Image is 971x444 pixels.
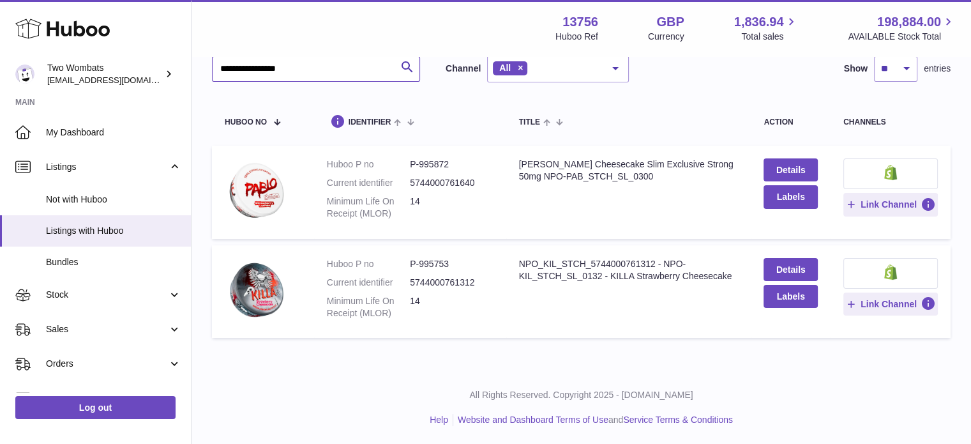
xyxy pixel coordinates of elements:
img: Pablo Strawberry Cheesecake Slim Exclusive Strong 50mg NPO-PAB_STCH_SL_0300 [225,158,289,222]
a: 198,884.00 AVAILABLE Stock Total [848,13,956,43]
strong: GBP [656,13,684,31]
div: Two Wombats [47,62,162,86]
span: AVAILABLE Stock Total [848,31,956,43]
div: action [764,118,817,126]
span: Not with Huboo [46,194,181,206]
div: Currency [648,31,684,43]
button: Link Channel [843,293,938,316]
dd: 5744000761640 [410,177,493,189]
dd: P-995753 [410,258,493,270]
span: title [519,118,540,126]
button: Link Channel [843,193,938,216]
dd: P-995872 [410,158,493,171]
dt: Huboo P no [327,258,410,270]
span: All [499,63,511,73]
dt: Current identifier [327,177,410,189]
img: internalAdmin-13756@internal.huboo.com [15,65,34,84]
a: Details [764,258,817,281]
div: channels [843,118,938,126]
span: identifier [349,118,391,126]
label: Show [844,63,868,75]
span: Bundles [46,256,181,268]
a: Help [430,415,448,425]
strong: 13756 [562,13,598,31]
a: Details [764,158,817,181]
p: All Rights Reserved. Copyright 2025 - [DOMAIN_NAME] [202,389,961,401]
label: Channel [446,63,481,75]
span: Sales [46,323,168,335]
a: Service Terms & Conditions [623,415,733,425]
dt: Huboo P no [327,158,410,171]
img: shopify-small.png [884,165,898,180]
div: Huboo Ref [555,31,598,43]
dd: 14 [410,295,493,319]
dt: Current identifier [327,277,410,289]
img: NPO_KIL_STCH_5744000761312 - NPO-KIL_STCH_SL_0132 - KILLA Strawberry Cheesecake [225,258,289,322]
span: Stock [46,289,168,301]
span: Orders [46,358,168,370]
button: Labels [764,185,817,208]
span: entries [924,63,951,75]
dd: 5744000761312 [410,277,493,289]
span: 198,884.00 [877,13,941,31]
dd: 14 [410,195,493,220]
img: shopify-small.png [884,264,898,280]
dt: Minimum Life On Receipt (MLOR) [327,195,410,220]
span: [EMAIL_ADDRESS][DOMAIN_NAME] [47,75,188,85]
a: 1,836.94 Total sales [734,13,799,43]
span: Total sales [741,31,798,43]
span: Listings [46,161,168,173]
li: and [453,414,733,426]
span: Link Channel [861,298,917,310]
span: Huboo no [225,118,267,126]
a: Log out [15,396,176,419]
div: [PERSON_NAME] Cheesecake Slim Exclusive Strong 50mg NPO-PAB_STCH_SL_0300 [519,158,739,183]
span: Link Channel [861,199,917,210]
span: Usage [46,392,181,404]
div: NPO_KIL_STCH_5744000761312 - NPO-KIL_STCH_SL_0132 - KILLA Strawberry Cheesecake [519,258,739,282]
button: Labels [764,285,817,308]
span: Listings with Huboo [46,225,181,237]
dt: Minimum Life On Receipt (MLOR) [327,295,410,319]
a: Website and Dashboard Terms of Use [458,415,608,425]
span: My Dashboard [46,126,181,139]
span: 1,836.94 [734,13,784,31]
